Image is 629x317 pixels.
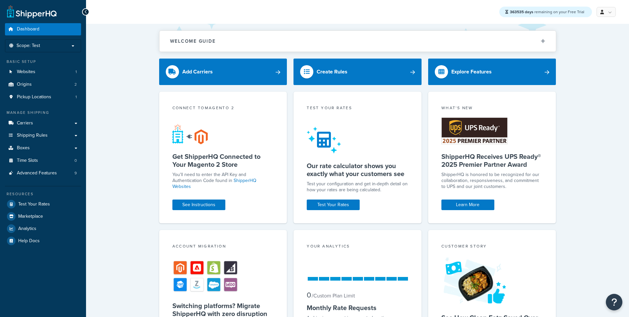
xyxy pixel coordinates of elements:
div: Explore Features [451,67,492,76]
span: Scope: Test [17,43,40,49]
a: Origins2 [5,78,81,91]
a: ShipperHQ Websites [172,177,256,190]
a: Shipping Rules [5,129,81,142]
a: Time Slots0 [5,155,81,167]
span: Origins [17,82,32,87]
a: Create Rules [293,59,422,85]
div: Create Rules [317,67,347,76]
div: Customer Story [441,243,543,251]
div: Test your rates [307,105,408,113]
a: Boxes [5,142,81,154]
strong: 363535 days [510,9,533,15]
li: Time Slots [5,155,81,167]
div: Connect to Magento 2 [172,105,274,113]
span: 1 [75,69,77,75]
p: You'll need to enter the API Key and Authentication Code found in [172,172,274,190]
span: Boxes [17,145,30,151]
span: 0 [307,290,311,300]
a: Marketplace [5,210,81,222]
a: Test Your Rates [5,198,81,210]
span: Time Slots [17,158,38,163]
li: Advanced Features [5,167,81,179]
button: Open Resource Center [606,294,622,310]
span: Marketplace [18,214,43,219]
span: Dashboard [17,26,39,32]
div: Test your configuration and get in-depth detail on how your rates are being calculated. [307,181,408,193]
span: Carriers [17,120,33,126]
span: Test Your Rates [18,202,50,207]
h2: Welcome Guide [170,39,216,44]
div: Your Analytics [307,243,408,251]
a: Test Your Rates [307,200,360,210]
div: Account Migration [172,243,274,251]
a: Add Carriers [159,59,287,85]
li: Origins [5,78,81,91]
a: Pickup Locations1 [5,91,81,103]
h5: Our rate calculator shows you exactly what your customers see [307,162,408,178]
span: 9 [74,170,77,176]
span: 1 [75,94,77,100]
a: See Instructions [172,200,225,210]
button: Welcome Guide [159,31,556,52]
span: Shipping Rules [17,133,48,138]
div: Basic Setup [5,59,81,65]
span: Pickup Locations [17,94,51,100]
span: Websites [17,69,35,75]
li: Websites [5,66,81,78]
a: Explore Features [428,59,556,85]
div: Manage Shipping [5,110,81,115]
img: connect-shq-magento-24cdf84b.svg [172,124,208,144]
small: / Custom Plan Limit [312,292,355,299]
a: Dashboard [5,23,81,35]
span: remaining on your Free Trial [510,9,584,15]
h5: Monthly Rate Requests [307,304,408,312]
p: ShipperHQ is honored to be recognized for our collaboration, responsiveness, and commitment to UP... [441,172,543,190]
span: Analytics [18,226,36,232]
li: Pickup Locations [5,91,81,103]
h5: Get ShipperHQ Connected to Your Magento 2 Store [172,153,274,168]
span: Help Docs [18,238,40,244]
div: Resources [5,191,81,197]
h5: ShipperHQ Receives UPS Ready® 2025 Premier Partner Award [441,153,543,168]
span: 0 [74,158,77,163]
a: Advanced Features9 [5,167,81,179]
a: Analytics [5,223,81,235]
span: 2 [74,82,77,87]
a: Carriers [5,117,81,129]
a: Websites1 [5,66,81,78]
div: Add Carriers [182,67,213,76]
span: Advanced Features [17,170,57,176]
a: Help Docs [5,235,81,247]
div: What's New [441,105,543,113]
a: Learn More [441,200,494,210]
